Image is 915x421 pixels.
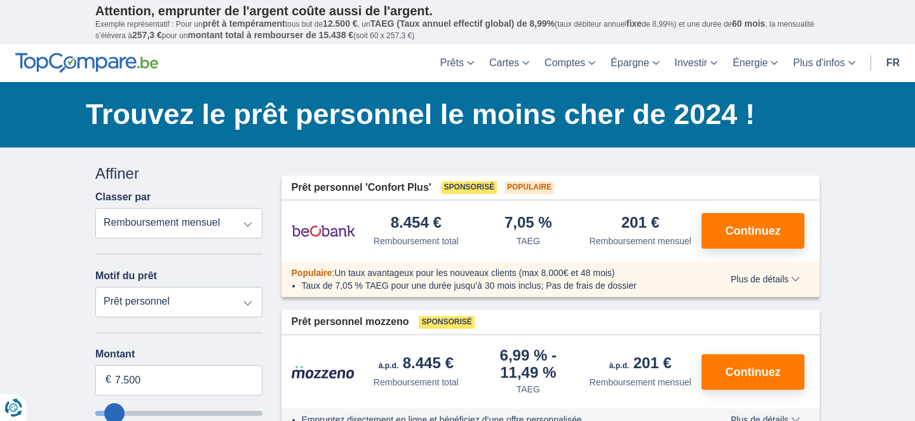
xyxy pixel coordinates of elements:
[334,268,614,278] span: Un taux avantageux pour les nouveaux clients (max 8.000€ et 48 mois)
[879,45,907,82] a: fr
[105,373,111,387] span: €
[292,181,431,195] span: Prêt personnel 'Confort Plus'
[785,45,862,82] a: Plus d'infos
[292,365,355,379] img: pret personnel Mozzeno
[419,316,474,329] span: Sponsorisé
[621,215,660,232] div: 201 €
[374,235,459,247] div: Remboursement total
[86,95,820,134] h1: Trouvez le prêt personnel le moins cher de 2024 !
[95,3,820,18] p: Attention, emprunter de l'argent coûte aussi de l'argent.
[15,53,158,73] img: TopCompare
[701,213,804,249] button: Continuez
[505,215,552,232] div: 7,05 %
[603,45,667,82] a: Épargne
[590,376,691,389] div: Remboursement mensuel
[379,355,454,373] div: 8.445 €
[95,18,820,41] p: Exemple représentatif : Pour un tous but de , un (taux débiteur annuel de 8,99%) et une durée de ...
[726,366,781,378] span: Continuez
[95,349,262,360] label: Montant
[731,275,800,284] span: Plus de détails
[95,270,157,282] label: Motif du prêt
[477,348,579,380] div: 6,99 %
[505,181,554,194] span: Populaire
[482,45,537,82] a: Cartes
[627,18,642,29] span: fixe
[370,18,555,29] span: TAEG (Taux annuel effectif global) de 8,99%
[323,18,358,29] span: 12.500 €
[701,354,804,390] button: Continuez
[95,411,262,416] input: wantToBorrow
[667,45,726,82] a: Investir
[391,215,442,232] div: 8.454 €
[517,383,540,396] div: TAEG
[517,235,540,247] div: TAEG
[95,191,151,203] label: Classer par
[292,315,409,329] span: Prêt personnel mozzeno
[609,355,672,373] div: 201 €
[95,163,262,184] div: Affiner
[433,45,482,82] a: Prêts
[374,376,459,389] div: Remboursement total
[732,18,765,29] span: 60 mois
[292,268,332,278] span: Populaire
[187,30,353,40] span: montant total à rembourser de 15.438 €
[537,45,603,82] a: Comptes
[203,18,285,29] span: prêt à tempérament
[725,45,785,82] a: Énergie
[721,274,810,284] button: Plus de détails
[132,30,162,40] span: 257,3 €
[442,181,497,194] span: Sponsorisé
[302,279,694,292] li: Taux de 7,05 % TAEG pour une durée jusqu’à 30 mois inclus; Pas de frais de dossier
[726,225,781,237] span: Continuez
[590,235,691,247] div: Remboursement mensuel
[292,215,355,247] img: pret personnel Beobank
[281,266,704,279] div: :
